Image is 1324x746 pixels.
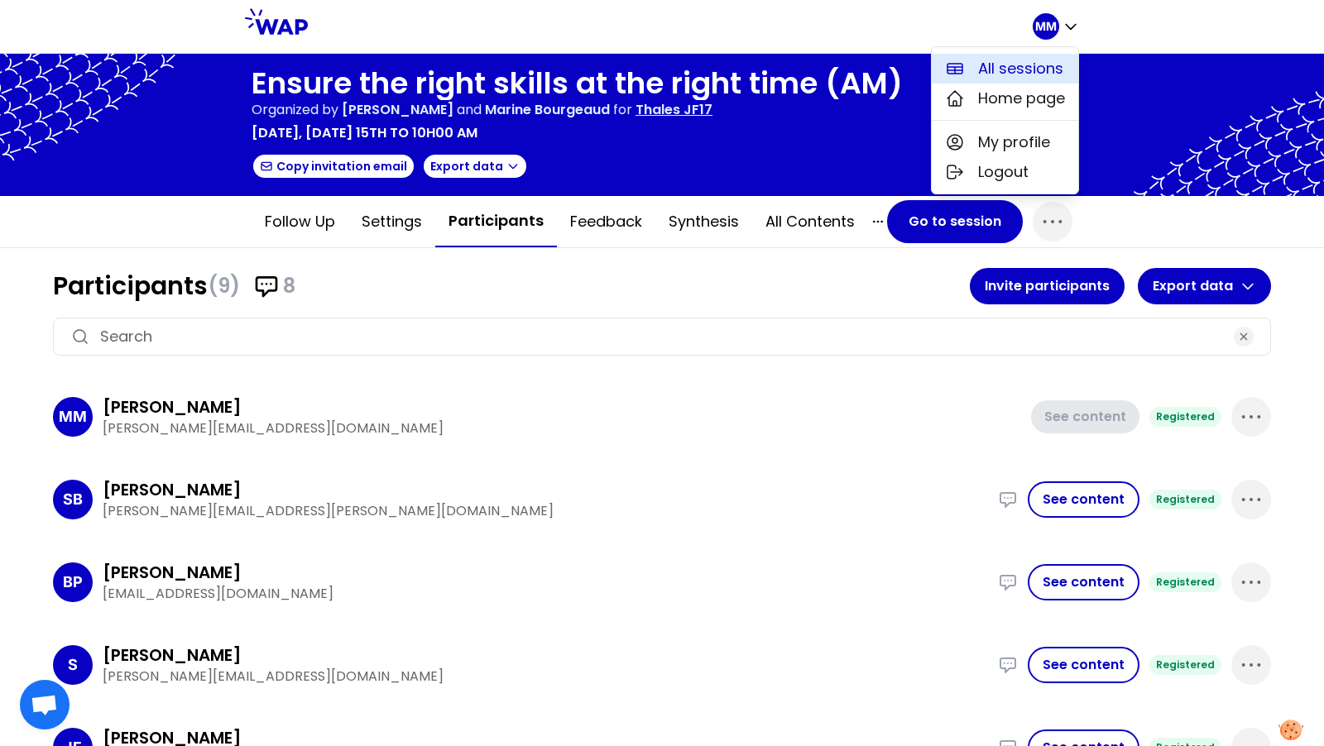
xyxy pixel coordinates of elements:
[557,197,655,246] button: Feedback
[103,667,988,686] p: [PERSON_NAME][EMAIL_ADDRESS][DOMAIN_NAME]
[978,87,1065,110] span: Home page
[752,197,868,246] button: All contents
[1028,481,1139,518] button: See content
[422,153,528,179] button: Export data
[68,653,78,677] p: S
[655,197,752,246] button: Synthesis
[1033,13,1079,40] button: MM
[103,478,242,501] h3: [PERSON_NAME]
[103,643,242,667] h3: [PERSON_NAME]
[1138,268,1271,304] button: Export data
[978,57,1063,80] span: All sessions
[103,584,988,604] p: [EMAIL_ADDRESS][DOMAIN_NAME]
[59,405,87,428] p: MM
[613,100,632,120] p: for
[103,418,1021,438] p: [PERSON_NAME][EMAIL_ADDRESS][DOMAIN_NAME]
[1028,564,1139,600] button: See content
[1149,572,1221,592] div: Registered
[252,67,903,100] h1: Ensure the right skills at the right time (AM)
[978,160,1029,184] span: Logout
[485,100,610,119] span: Marine Bourgeaud
[1031,400,1139,433] button: See content
[252,197,348,246] button: Follow up
[978,131,1050,154] span: My profile
[252,100,338,120] p: Organized by
[348,197,435,246] button: Settings
[970,268,1125,304] button: Invite participants
[1149,655,1221,675] div: Registered
[20,680,70,729] div: Ouvrir le chat
[103,561,242,584] h3: [PERSON_NAME]
[283,273,295,299] span: 8
[435,196,557,247] button: Participants
[208,273,240,299] span: (9)
[1149,407,1221,427] div: Registered
[1028,647,1139,683] button: See content
[931,46,1079,194] div: MM
[1035,18,1057,35] p: MM
[252,123,477,143] p: [DATE], [DATE] 15th to 10h00 am
[887,200,1023,243] button: Go to session
[1149,490,1221,509] div: Registered
[63,571,83,594] p: BP
[100,325,1224,348] input: Search
[342,100,610,120] p: and
[53,271,970,301] h1: Participants
[63,488,83,511] p: SB
[103,395,242,418] h3: [PERSON_NAME]
[252,153,415,179] button: Copy invitation email
[342,100,453,119] span: [PERSON_NAME]
[636,100,712,120] p: Thales JF17
[103,501,988,521] p: [PERSON_NAME][EMAIL_ADDRESS][PERSON_NAME][DOMAIN_NAME]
